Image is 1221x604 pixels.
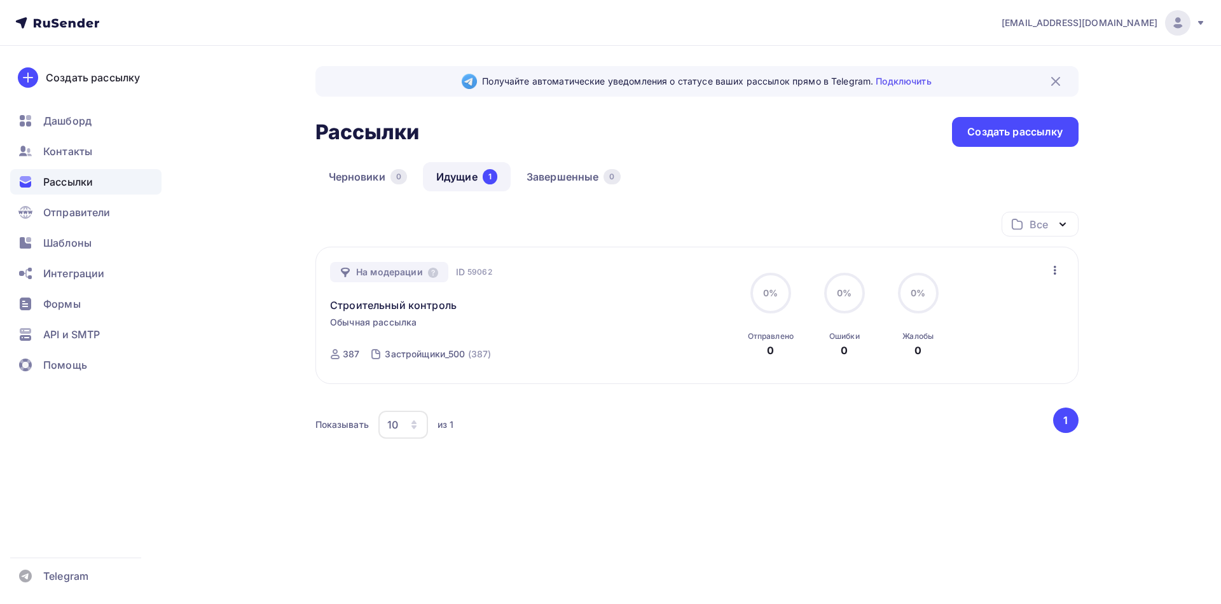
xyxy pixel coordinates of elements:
[10,291,162,317] a: Формы
[513,162,634,191] a: Завершенные0
[10,169,162,195] a: Рассылки
[330,298,457,313] a: Строительный контроль
[330,262,448,282] div: На модерации
[43,327,100,342] span: API и SMTP
[914,343,921,358] div: 0
[438,418,454,431] div: из 1
[876,76,931,86] a: Подключить
[748,331,794,341] div: Отправлено
[837,287,852,298] span: 0%
[902,331,934,341] div: Жалобы
[43,296,81,312] span: Формы
[387,417,398,432] div: 10
[462,74,477,89] img: Telegram
[10,230,162,256] a: Шаблоны
[1051,408,1079,433] ul: Pagination
[43,568,88,584] span: Telegram
[482,75,931,88] span: Получайте автоматические уведомления о статусе ваших рассылок прямо в Telegram.
[483,169,497,184] div: 1
[390,169,407,184] div: 0
[456,266,465,278] span: ID
[43,235,92,251] span: Шаблоны
[604,169,620,184] div: 0
[1053,408,1079,433] button: Go to page 1
[43,266,104,281] span: Интеграции
[43,144,92,159] span: Контакты
[10,108,162,134] a: Дашборд
[315,162,420,191] a: Черновики0
[911,287,925,298] span: 0%
[315,418,369,431] div: Показывать
[1030,217,1047,232] div: Все
[383,344,492,364] a: Застройщики_500 (387)
[423,162,511,191] a: Идущие1
[767,343,774,358] div: 0
[10,200,162,225] a: Отправители
[468,348,492,360] div: (387)
[43,205,111,220] span: Отправители
[967,125,1063,139] div: Создать рассылку
[385,348,465,360] div: Застройщики_500
[43,113,92,128] span: Дашборд
[829,331,860,341] div: Ошибки
[43,174,93,189] span: Рассылки
[315,120,420,145] h2: Рассылки
[467,266,492,278] span: 59062
[43,357,87,373] span: Помощь
[10,139,162,164] a: Контакты
[841,343,848,358] div: 0
[378,410,429,439] button: 10
[763,287,778,298] span: 0%
[46,70,140,85] div: Создать рассылку
[1002,17,1157,29] span: [EMAIL_ADDRESS][DOMAIN_NAME]
[330,316,417,329] span: Обычная рассылка
[1002,10,1206,36] a: [EMAIL_ADDRESS][DOMAIN_NAME]
[343,348,359,360] div: 387
[1002,212,1079,237] button: Все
